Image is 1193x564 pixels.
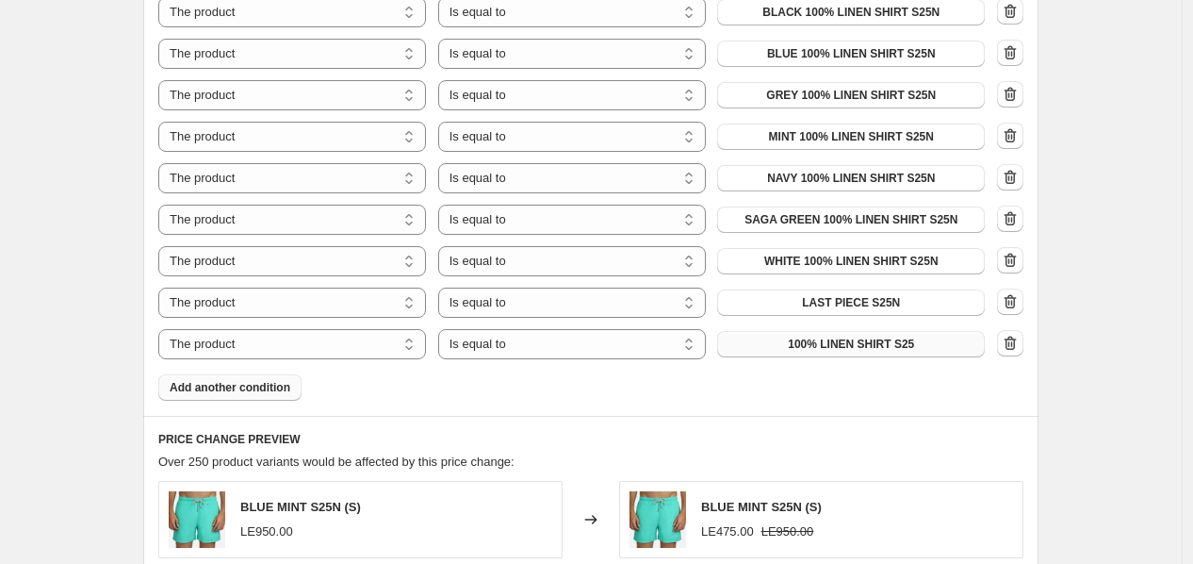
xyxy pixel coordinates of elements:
[767,171,935,186] span: NAVY 100% LINEN SHIRT S25N
[717,165,985,191] button: NAVY 100% LINEN SHIRT S25N
[158,374,302,401] button: Add another condition
[766,88,936,103] span: GREY 100% LINEN SHIRT S25N
[629,491,686,548] img: 919_5_80x.jpg
[717,82,985,108] button: GREY 100% LINEN SHIRT S25N
[158,455,515,469] span: Over 250 product variants would be affected by this price change:
[767,46,936,61] span: BLUE 100% LINEN SHIRT S25N
[761,524,814,539] span: LE950.00
[802,295,900,310] span: LAST PIECE S25N
[764,254,939,269] span: WHITE 100% LINEN SHIRT S25N
[788,337,914,352] span: 100% LINEN SHIRT S25
[240,524,293,539] span: LE950.00
[717,41,985,67] button: BLUE 100% LINEN SHIRT S25N
[717,290,985,316] button: LAST PIECE S25N
[701,500,822,514] span: BLUE MINT S25N (S)
[169,491,225,548] img: 919_5_80x.jpg
[717,248,985,274] button: WHITE 100% LINEN SHIRT S25N
[717,207,985,233] button: SAGA GREEN 100% LINEN SHIRT S25N
[717,331,985,357] button: 100% LINEN SHIRT S25
[717,124,985,150] button: MINT 100% LINEN SHIRT S25N
[701,524,754,539] span: LE475.00
[769,129,934,144] span: MINT 100% LINEN SHIRT S25N
[170,380,290,395] span: Add another condition
[240,500,361,514] span: BLUE MINT S25N (S)
[762,5,940,20] span: BLACK 100% LINEN SHIRT S25N
[744,212,957,227] span: SAGA GREEN 100% LINEN SHIRT S25N
[158,432,1023,447] h6: PRICE CHANGE PREVIEW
